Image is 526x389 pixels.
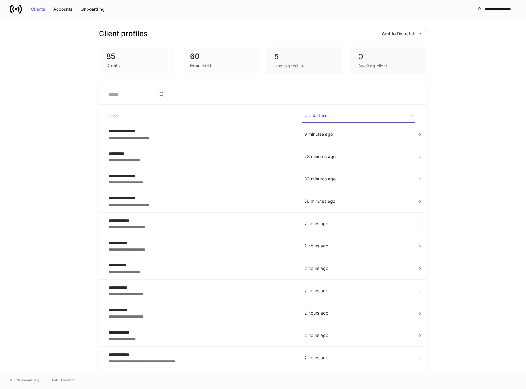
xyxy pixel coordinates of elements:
p: 32 minutes ago [304,176,413,182]
button: Onboarding [77,4,109,14]
p: 2 hours ago [304,265,413,271]
h6: Client [109,113,119,119]
div: 5Unassigned [267,47,343,74]
h6: Last Updated [304,113,327,119]
button: Add to Dispatch [377,28,427,39]
div: Clients [31,7,45,11]
div: 85 [106,51,168,61]
p: 9 minutes ago [304,131,413,137]
a: Data Disclaimer [52,377,75,382]
p: 2 hours ago [304,221,413,227]
div: 60 [190,51,252,61]
p: 2 hours ago [304,310,413,316]
div: Unassigned [274,63,298,69]
div: Onboarding [81,7,105,11]
h3: Client profiles [99,29,148,39]
p: 23 minutes ago [304,153,413,160]
span: Client [106,110,297,123]
button: Accounts [49,4,77,14]
div: Accounts [53,7,73,11]
div: Households [190,62,213,69]
span: © 2025 OneAdvisory [10,377,40,382]
div: 0Awaiting client [351,47,427,74]
p: 2 hours ago [304,243,413,249]
div: Add to Dispatch [382,32,422,36]
div: 0 [358,52,419,62]
p: 2 hours ago [304,288,413,294]
p: 2 hours ago [304,332,413,338]
p: 2 hours ago [304,355,413,361]
div: Clients [106,62,120,69]
div: 5 [274,52,336,62]
p: 56 minutes ago [304,198,413,204]
div: Awaiting client [358,63,387,69]
span: Last Updated [302,110,415,123]
button: Clients [27,4,49,14]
